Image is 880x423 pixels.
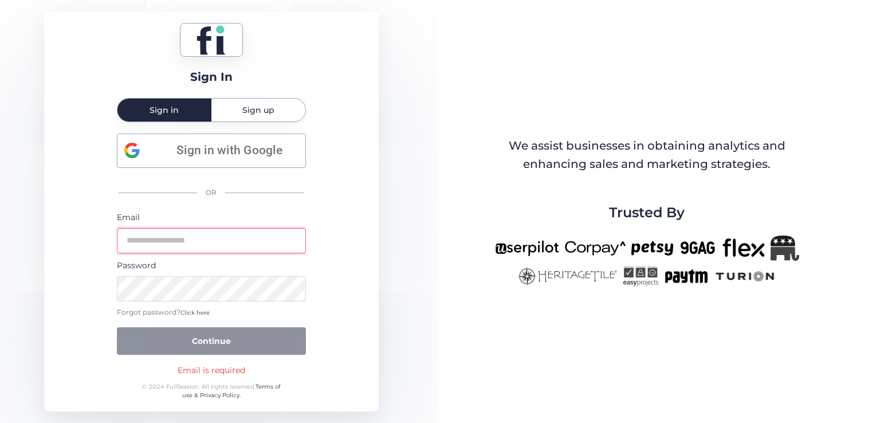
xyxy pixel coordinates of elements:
[496,137,798,173] div: We assist businesses in obtaining analytics and enhancing sales and marketing strategies.
[137,382,285,400] div: © 2024 FullSession. All rights reserved.
[117,181,306,205] div: OR
[150,106,179,114] span: Sign in
[117,259,306,272] div: Password
[664,267,708,286] img: paytm-new.png
[242,106,274,114] span: Sign up
[495,236,559,261] img: userpilot-new.png
[517,267,617,286] img: heritagetile-new.png
[178,364,245,377] div: Email is required
[722,236,765,261] img: flex-new.png
[180,309,210,316] span: Click here
[623,267,658,286] img: easyprojects-new.png
[609,202,685,224] span: Trusted By
[117,211,306,224] div: Email
[631,236,673,261] img: petsy-new.png
[565,236,626,261] img: corpay-new.png
[714,267,776,286] img: turion-new.png
[771,236,799,261] img: Republicanlogo-bw.png
[117,327,306,355] button: Continue
[190,68,233,86] div: Sign In
[160,141,298,160] span: Sign in with Google
[117,307,306,318] div: Forgot password?
[679,236,717,261] img: 9gag-new.png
